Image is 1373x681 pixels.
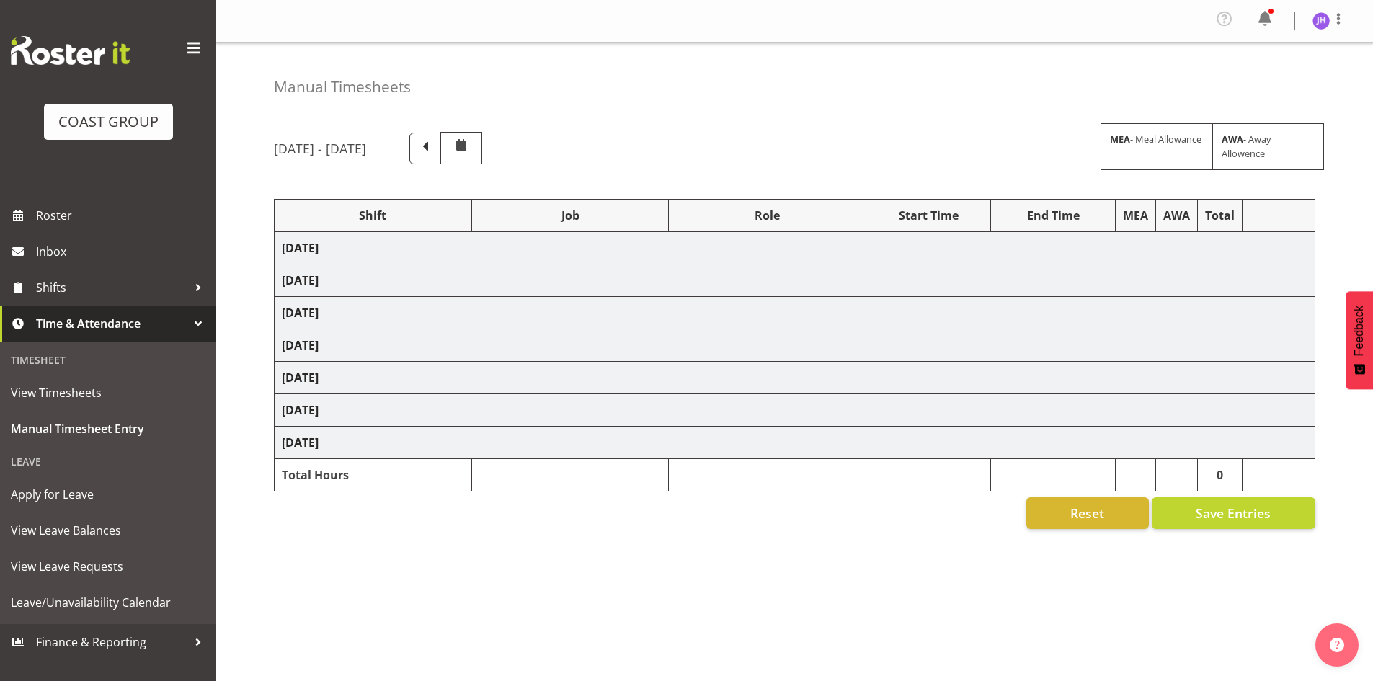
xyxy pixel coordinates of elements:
[4,447,213,476] div: Leave
[1101,123,1212,169] div: - Meal Allowance
[4,548,213,584] a: View Leave Requests
[275,394,1315,427] td: [DATE]
[11,592,205,613] span: Leave/Unavailability Calendar
[874,207,983,224] div: Start Time
[1026,497,1149,529] button: Reset
[1163,207,1190,224] div: AWA
[11,484,205,505] span: Apply for Leave
[1152,497,1315,529] button: Save Entries
[1312,12,1330,30] img: jeremy-hogan1166.jpg
[4,584,213,620] a: Leave/Unavailability Calendar
[58,111,159,133] div: COAST GROUP
[275,232,1315,264] td: [DATE]
[11,520,205,541] span: View Leave Balances
[1110,133,1130,146] strong: MEA
[1198,459,1243,491] td: 0
[11,418,205,440] span: Manual Timesheet Entry
[4,375,213,411] a: View Timesheets
[1353,306,1366,356] span: Feedback
[274,79,411,95] h4: Manual Timesheets
[11,36,130,65] img: Rosterit website logo
[36,277,187,298] span: Shifts
[36,205,209,226] span: Roster
[4,512,213,548] a: View Leave Balances
[1196,504,1271,522] span: Save Entries
[479,207,662,224] div: Job
[4,411,213,447] a: Manual Timesheet Entry
[1222,133,1243,146] strong: AWA
[275,427,1315,459] td: [DATE]
[36,241,209,262] span: Inbox
[11,382,205,404] span: View Timesheets
[1123,207,1148,224] div: MEA
[275,329,1315,362] td: [DATE]
[1212,123,1324,169] div: - Away Allowence
[275,459,472,491] td: Total Hours
[1330,638,1344,652] img: help-xxl-2.png
[275,264,1315,297] td: [DATE]
[1070,504,1104,522] span: Reset
[275,362,1315,394] td: [DATE]
[4,476,213,512] a: Apply for Leave
[36,313,187,334] span: Time & Attendance
[11,556,205,577] span: View Leave Requests
[274,141,366,156] h5: [DATE] - [DATE]
[998,207,1108,224] div: End Time
[4,345,213,375] div: Timesheet
[1346,291,1373,389] button: Feedback - Show survey
[275,297,1315,329] td: [DATE]
[282,207,464,224] div: Shift
[36,631,187,653] span: Finance & Reporting
[676,207,858,224] div: Role
[1205,207,1235,224] div: Total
